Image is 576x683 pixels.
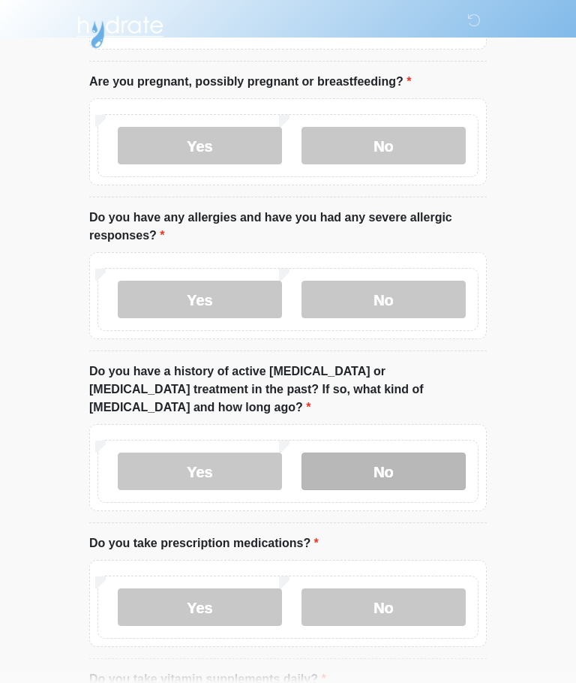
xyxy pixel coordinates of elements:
label: Are you pregnant, possibly pregnant or breastfeeding? [89,74,411,92]
label: No [301,589,466,627]
label: Do you have any allergies and have you had any severe allergic responses? [89,209,487,245]
label: Yes [118,281,282,319]
label: No [301,281,466,319]
label: Yes [118,453,282,491]
label: Do you take prescription medications? [89,535,319,553]
label: No [301,128,466,165]
label: No [301,453,466,491]
label: Do you have a history of active [MEDICAL_DATA] or [MEDICAL_DATA] treatment in the past? If so, wh... [89,363,487,417]
img: Hydrate IV Bar - Arcadia Logo [74,11,166,50]
label: Yes [118,128,282,165]
label: Yes [118,589,282,627]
